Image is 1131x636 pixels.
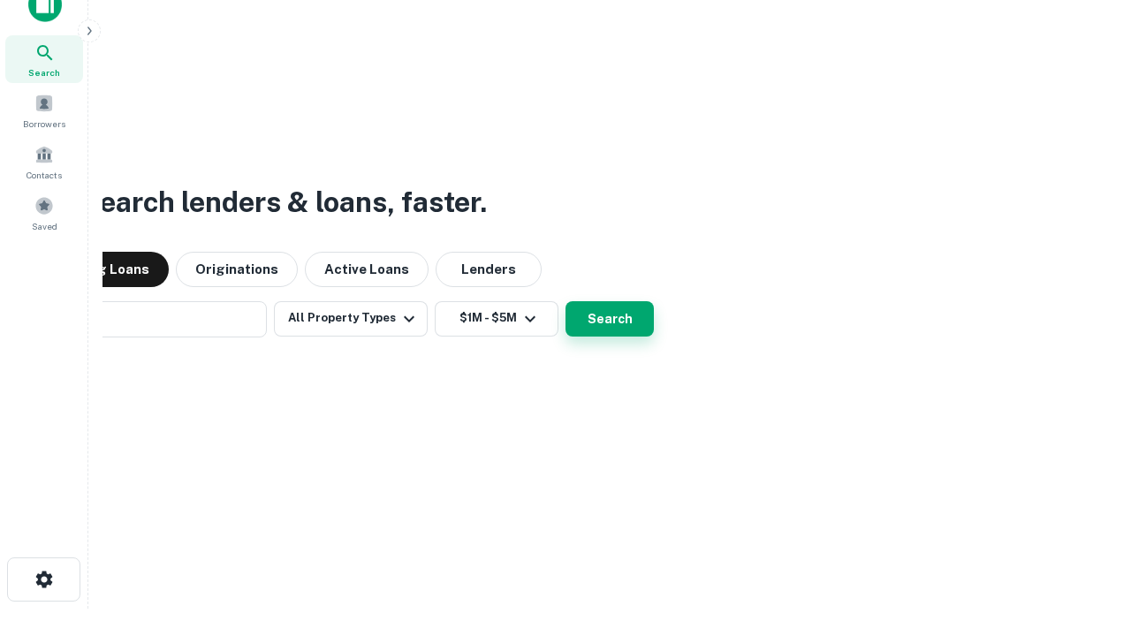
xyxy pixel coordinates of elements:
[5,87,83,134] a: Borrowers
[305,252,429,287] button: Active Loans
[28,65,60,79] span: Search
[27,168,62,182] span: Contacts
[435,301,558,337] button: $1M - $5M
[32,219,57,233] span: Saved
[80,181,487,223] h3: Search lenders & loans, faster.
[176,252,298,287] button: Originations
[565,301,654,337] button: Search
[5,189,83,237] a: Saved
[274,301,428,337] button: All Property Types
[5,138,83,185] a: Contacts
[23,117,65,131] span: Borrowers
[5,35,83,83] a: Search
[1043,495,1131,579] iframe: Chat Widget
[436,252,542,287] button: Lenders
